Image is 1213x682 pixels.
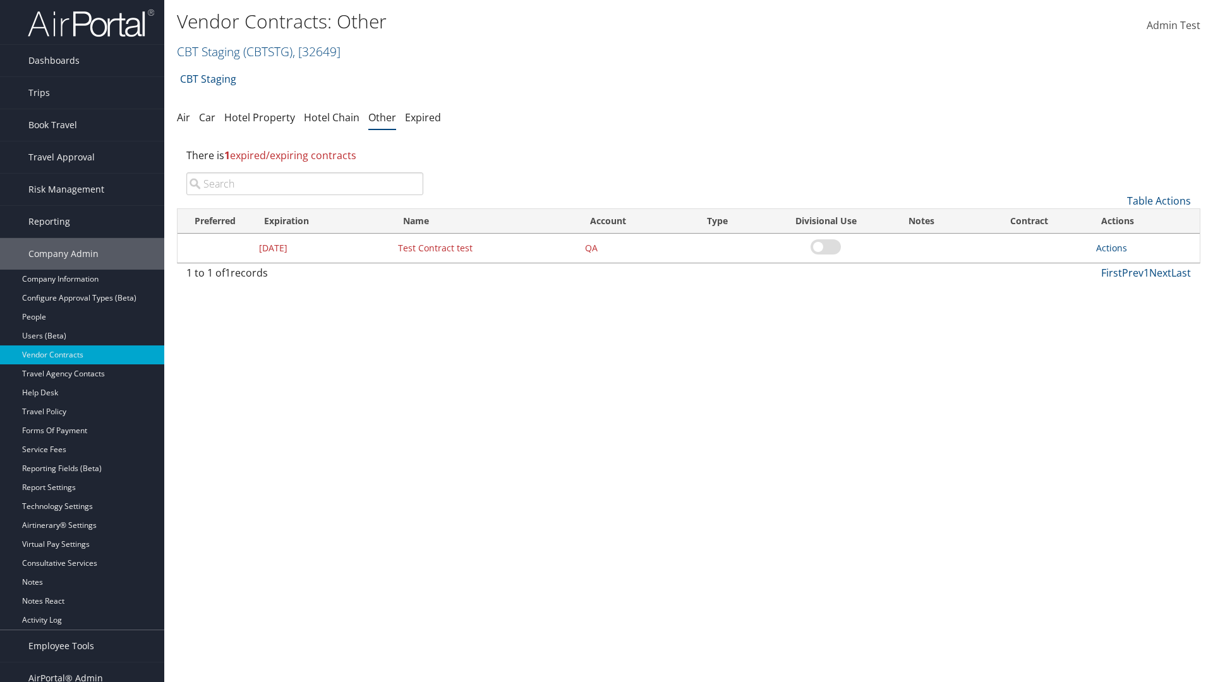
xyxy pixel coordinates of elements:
a: Expired [405,111,441,124]
input: Search [186,172,423,195]
a: Air [177,111,190,124]
strong: 1 [224,148,230,162]
th: Name: activate to sort column ascending [392,209,579,234]
th: Notes: activate to sort column ascending [876,209,968,234]
span: Employee Tools [28,630,94,662]
span: 1 [225,266,231,280]
span: Admin Test [1147,18,1200,32]
a: Prev [1122,266,1144,280]
span: Risk Management [28,174,104,205]
th: Account: activate to sort column ascending [579,209,696,234]
span: Company Admin [28,238,99,270]
a: Admin Test [1147,6,1200,45]
a: Car [199,111,215,124]
span: Travel Approval [28,141,95,173]
th: Type: activate to sort column ascending [696,209,776,234]
img: airportal-logo.png [28,8,154,38]
a: First [1101,266,1122,280]
span: Trips [28,77,50,109]
a: Table Actions [1127,194,1191,208]
span: Reporting [28,206,70,237]
td: Test Contract test [392,234,579,263]
td: [DATE] [253,234,392,263]
th: Actions [1090,209,1200,234]
div: There is [177,138,1200,172]
td: QA [579,234,696,263]
div: 1 to 1 of records [186,265,423,287]
span: Book Travel [28,109,77,141]
a: CBT Staging [177,43,341,60]
span: Dashboards [28,45,80,76]
th: Preferred: activate to sort column ascending [178,209,253,234]
a: Next [1149,266,1171,280]
a: Hotel Chain [304,111,359,124]
a: Actions [1096,242,1127,254]
a: Hotel Property [224,111,295,124]
a: 1 [1144,266,1149,280]
th: Divisional Use: activate to sort column ascending [776,209,876,234]
a: Last [1171,266,1191,280]
th: Expiration: activate to sort column descending [253,209,392,234]
a: CBT Staging [180,66,236,92]
span: expired/expiring contracts [224,148,356,162]
th: Contract: activate to sort column ascending [968,209,1090,234]
a: Other [368,111,396,124]
h1: Vendor Contracts: Other [177,8,859,35]
span: , [ 32649 ] [293,43,341,60]
span: ( CBTSTG ) [243,43,293,60]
